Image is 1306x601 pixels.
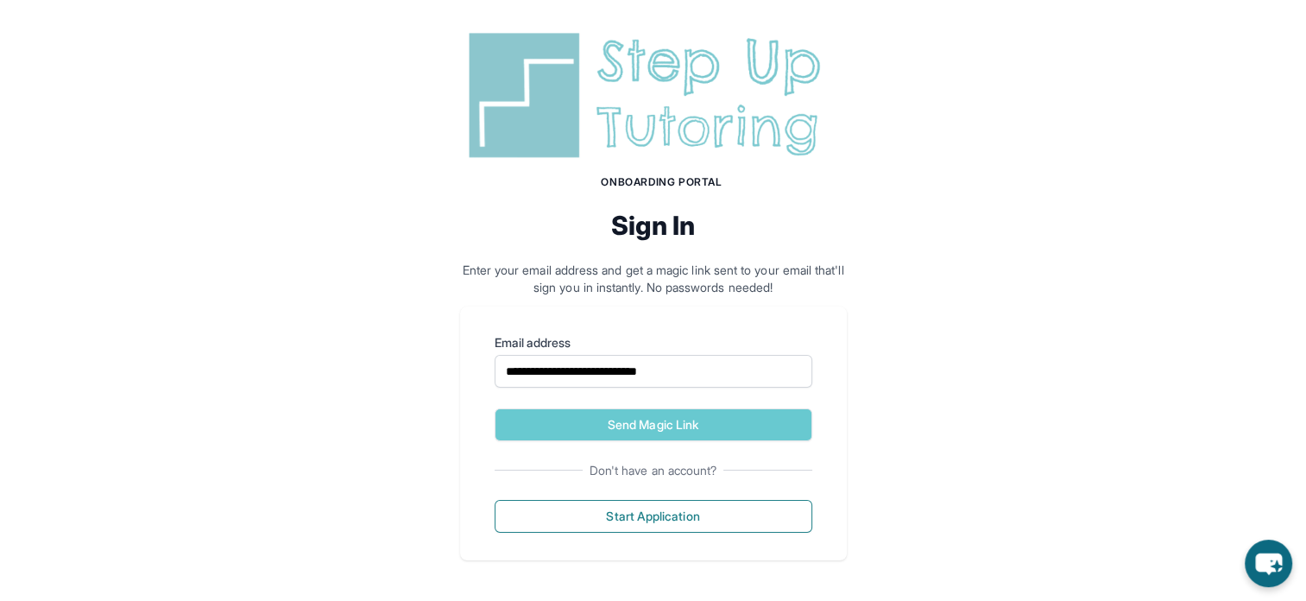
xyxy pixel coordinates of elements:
[495,500,812,533] button: Start Application
[477,175,847,189] h1: Onboarding Portal
[1245,540,1292,587] button: chat-button
[460,210,847,241] h2: Sign In
[495,408,812,441] button: Send Magic Link
[460,26,847,165] img: Step Up Tutoring horizontal logo
[495,334,812,351] label: Email address
[583,462,724,479] span: Don't have an account?
[460,262,847,296] p: Enter your email address and get a magic link sent to your email that'll sign you in instantly. N...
